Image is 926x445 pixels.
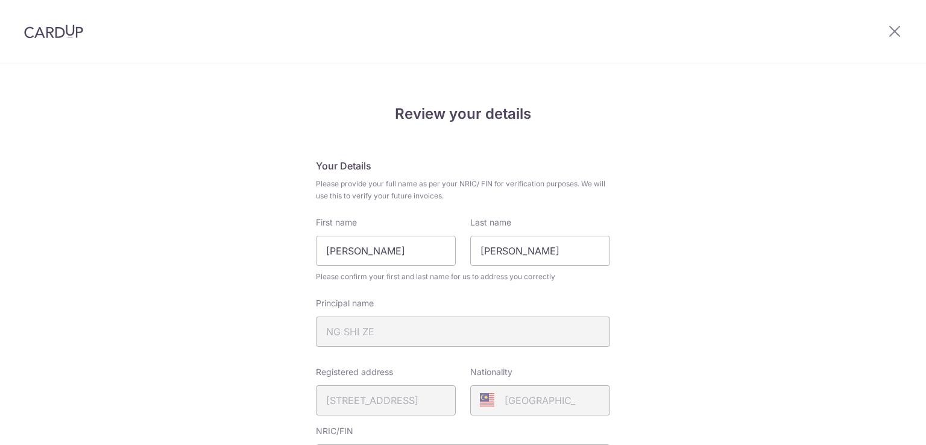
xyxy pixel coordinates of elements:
[316,366,393,378] label: Registered address
[316,103,610,125] h4: Review your details
[24,24,83,39] img: CardUp
[316,271,610,283] span: Please confirm your first and last name for us to address you correctly
[316,159,610,173] h5: Your Details
[470,366,512,378] label: Nationality
[316,178,610,202] span: Please provide your full name as per your NRIC/ FIN for verification purposes. We will use this t...
[316,297,374,309] label: Principal name
[316,216,357,229] label: First name
[316,425,353,437] label: NRIC/FIN
[316,236,456,266] input: First Name
[470,216,511,229] label: Last name
[470,236,610,266] input: Last name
